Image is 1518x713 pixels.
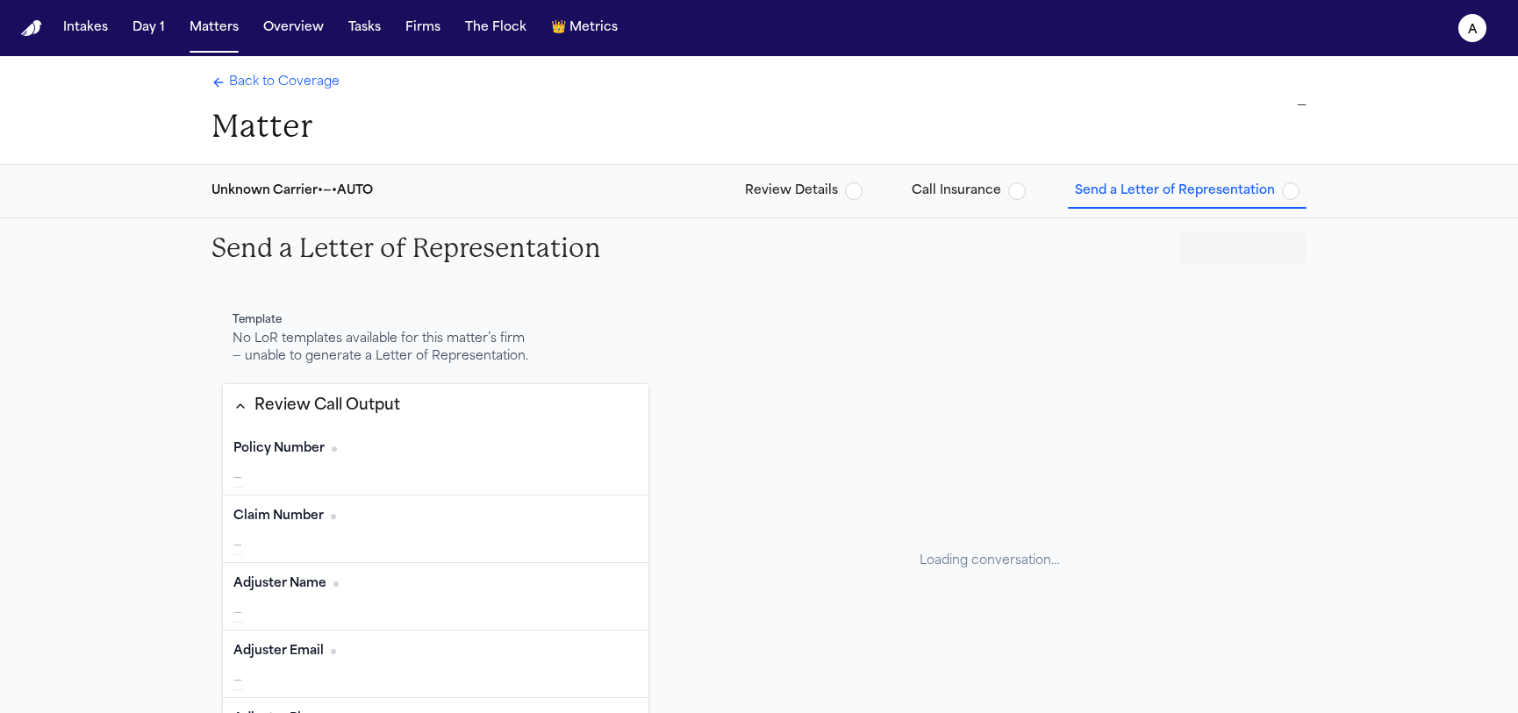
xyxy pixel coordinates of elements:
button: Intakes [56,12,115,44]
span: — [233,539,242,553]
div: No LoR templates available for this matter’s firm — unable to generate a Letter of Representation. [233,331,532,366]
div: Adjuster Email (required) [223,631,648,698]
a: Back to Coverage [211,74,340,91]
button: Overview [256,12,331,44]
h1: Matter [211,107,340,146]
div: Unknown Carrier • — • AUTO [211,182,373,200]
a: Home [21,20,42,37]
span: — [233,472,242,485]
span: Call Insurance [912,182,1001,200]
div: Review Call Output [254,395,400,417]
div: Adjuster Name (required) [223,563,648,631]
button: Tasks [341,12,388,44]
span: No citation [331,514,336,519]
span: — [233,607,242,620]
span: Adjuster Name [233,575,326,593]
span: Policy Number [233,440,325,458]
div: Claim Number (required) [223,496,648,563]
div: Policy Number (required) [223,428,648,496]
span: No citation [333,581,339,587]
span: — [233,674,242,688]
button: Send a Letter of Representation [1068,175,1307,207]
button: Matters [183,12,246,44]
button: Day 1 [125,12,172,44]
img: Finch Logo [21,20,42,37]
button: Call Insurance [905,175,1033,207]
span: Send a Letter of Representation [1075,182,1275,200]
span: Claim Number [233,508,324,525]
button: crownMetrics [544,12,625,44]
text: a [1468,24,1478,36]
button: Firms [398,12,448,44]
span: Metrics [569,19,618,37]
span: No citation [331,649,336,654]
span: Review Details [745,182,838,200]
button: Review Details [738,175,870,207]
span: Back to Coverage [229,74,340,91]
div: Template [233,313,532,327]
span: No citation [332,446,337,452]
span: crown [551,19,566,37]
button: Review Call Output [223,384,648,428]
h2: Send a Letter of Representation [211,232,601,264]
div: — [633,95,1307,116]
span: Adjuster Email [233,643,324,660]
button: The Flock [458,12,533,44]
